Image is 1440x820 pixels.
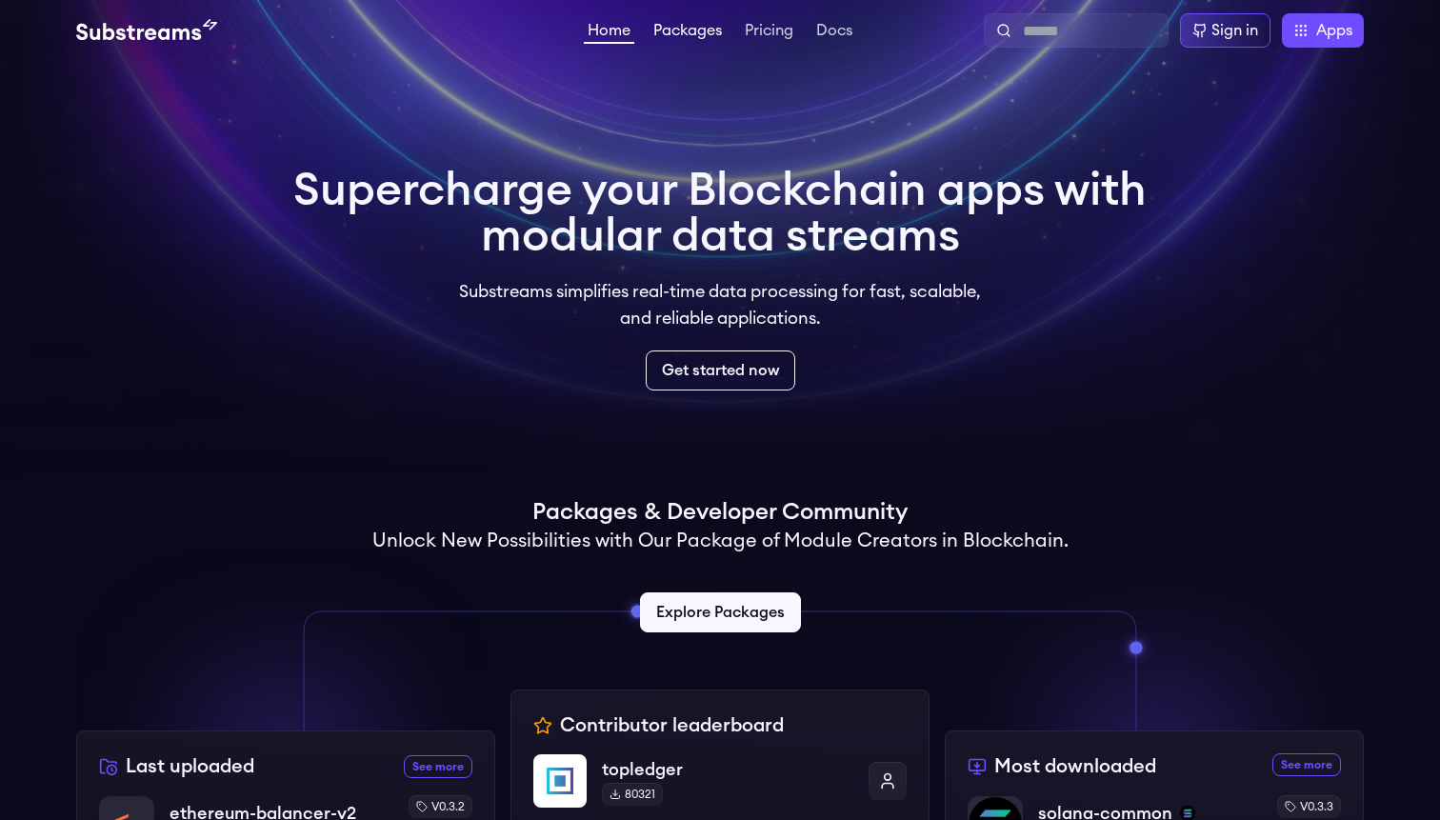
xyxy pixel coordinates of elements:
[76,19,217,42] img: Substream's logo
[602,756,853,783] p: topledger
[602,783,663,806] div: 80321
[372,528,1069,554] h2: Unlock New Possibilities with Our Package of Module Creators in Blockchain.
[1211,19,1258,42] div: Sign in
[532,497,908,528] h1: Packages & Developer Community
[741,23,797,42] a: Pricing
[1272,753,1341,776] a: See more most downloaded packages
[404,755,472,778] a: See more recently uploaded packages
[1180,13,1270,48] a: Sign in
[650,23,726,42] a: Packages
[1316,19,1352,42] span: Apps
[812,23,856,42] a: Docs
[409,795,472,818] div: v0.3.2
[640,592,801,632] a: Explore Packages
[1277,795,1341,818] div: v0.3.3
[646,350,795,390] a: Get started now
[533,754,587,808] img: topledger
[293,168,1147,259] h1: Supercharge your Blockchain apps with modular data streams
[584,23,634,44] a: Home
[446,278,994,331] p: Substreams simplifies real-time data processing for fast, scalable, and reliable applications.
